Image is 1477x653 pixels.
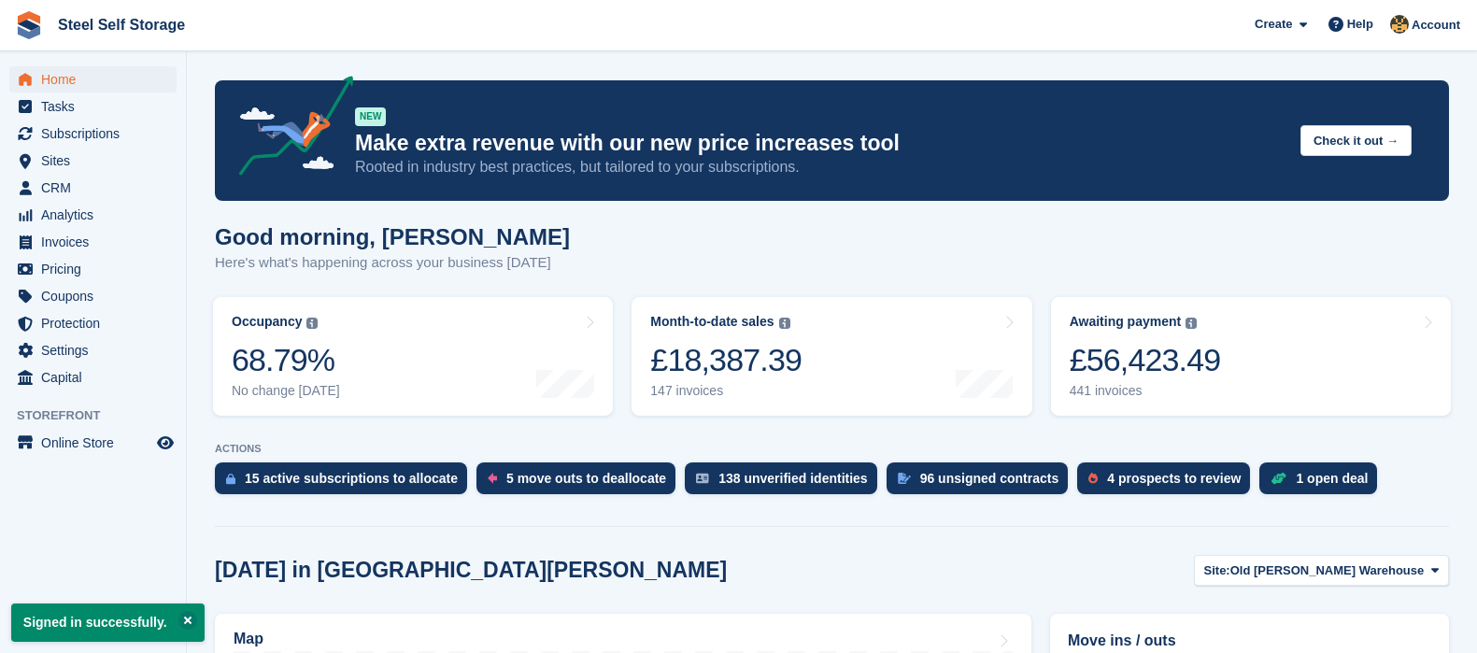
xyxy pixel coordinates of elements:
[41,93,153,120] span: Tasks
[50,9,192,40] a: Steel Self Storage
[9,256,177,282] a: menu
[9,121,177,147] a: menu
[9,430,177,456] a: menu
[232,314,302,330] div: Occupancy
[226,473,235,485] img: active_subscription_to_allocate_icon-d502201f5373d7db506a760aba3b589e785aa758c864c3986d89f69b8ff3...
[9,66,177,92] a: menu
[15,11,43,39] img: stora-icon-8386f47178a22dfd0bd8f6a31ec36ba5ce8667c1dd55bd0f319d3a0aa187defe.svg
[779,318,790,329] img: icon-info-grey-7440780725fd019a000dd9b08b2336e03edf1995a4989e88bcd33f0948082b44.svg
[887,462,1078,504] a: 96 unsigned contracts
[898,473,911,484] img: contract_signature_icon-13c848040528278c33f63329250d36e43548de30e8caae1d1a13099fd9432cc5.svg
[1068,630,1431,652] h2: Move ins / outs
[41,202,153,228] span: Analytics
[920,471,1059,486] div: 96 unsigned contracts
[1271,472,1286,485] img: deal-1b604bf984904fb50ccaf53a9ad4b4a5d6e5aea283cecdc64d6e3604feb123c2.svg
[154,432,177,454] a: Preview store
[355,107,386,126] div: NEW
[9,283,177,309] a: menu
[215,462,476,504] a: 15 active subscriptions to allocate
[41,283,153,309] span: Coupons
[9,364,177,390] a: menu
[685,462,887,504] a: 138 unverified identities
[1077,462,1259,504] a: 4 prospects to review
[232,383,340,399] div: No change [DATE]
[650,341,802,379] div: £18,387.39
[355,157,1285,177] p: Rooted in industry best practices, but tailored to your subscriptions.
[650,383,802,399] div: 147 invoices
[1070,314,1182,330] div: Awaiting payment
[1412,16,1460,35] span: Account
[718,471,868,486] div: 138 unverified identities
[306,318,318,329] img: icon-info-grey-7440780725fd019a000dd9b08b2336e03edf1995a4989e88bcd33f0948082b44.svg
[9,148,177,174] a: menu
[1070,341,1221,379] div: £56,423.49
[650,314,774,330] div: Month-to-date sales
[11,603,205,642] p: Signed in successfully.
[245,471,458,486] div: 15 active subscriptions to allocate
[1204,561,1230,580] span: Site:
[1255,15,1292,34] span: Create
[223,76,354,182] img: price-adjustments-announcement-icon-8257ccfd72463d97f412b2fc003d46551f7dbcb40ab6d574587a9cd5c0d94...
[1186,318,1197,329] img: icon-info-grey-7440780725fd019a000dd9b08b2336e03edf1995a4989e88bcd33f0948082b44.svg
[232,341,340,379] div: 68.79%
[1088,473,1098,484] img: prospect-51fa495bee0391a8d652442698ab0144808aea92771e9ea1ae160a38d050c398.svg
[1390,15,1409,34] img: James Steel
[9,337,177,363] a: menu
[215,558,727,583] h2: [DATE] in [GEOGRAPHIC_DATA][PERSON_NAME]
[41,175,153,201] span: CRM
[488,473,497,484] img: move_outs_to_deallocate_icon-f764333ba52eb49d3ac5e1228854f67142a1ed5810a6f6cc68b1a99e826820c5.svg
[41,364,153,390] span: Capital
[632,297,1031,416] a: Month-to-date sales £18,387.39 147 invoices
[41,310,153,336] span: Protection
[41,66,153,92] span: Home
[213,297,613,416] a: Occupancy 68.79% No change [DATE]
[17,406,186,425] span: Storefront
[1107,471,1241,486] div: 4 prospects to review
[41,121,153,147] span: Subscriptions
[1300,125,1412,156] button: Check it out →
[1194,555,1449,586] button: Site: Old [PERSON_NAME] Warehouse
[41,229,153,255] span: Invoices
[41,337,153,363] span: Settings
[1230,561,1425,580] span: Old [PERSON_NAME] Warehouse
[1296,471,1368,486] div: 1 open deal
[1051,297,1451,416] a: Awaiting payment £56,423.49 441 invoices
[506,471,666,486] div: 5 move outs to deallocate
[215,224,570,249] h1: Good morning, [PERSON_NAME]
[9,229,177,255] a: menu
[41,256,153,282] span: Pricing
[9,202,177,228] a: menu
[41,148,153,174] span: Sites
[1070,383,1221,399] div: 441 invoices
[41,430,153,456] span: Online Store
[9,93,177,120] a: menu
[476,462,685,504] a: 5 move outs to deallocate
[9,310,177,336] a: menu
[215,443,1449,455] p: ACTIONS
[9,175,177,201] a: menu
[215,252,570,274] p: Here's what's happening across your business [DATE]
[355,130,1285,157] p: Make extra revenue with our new price increases tool
[1347,15,1373,34] span: Help
[1259,462,1386,504] a: 1 open deal
[234,631,263,647] h2: Map
[696,473,709,484] img: verify_identity-adf6edd0f0f0b5bbfe63781bf79b02c33cf7c696d77639b501bdc392416b5a36.svg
